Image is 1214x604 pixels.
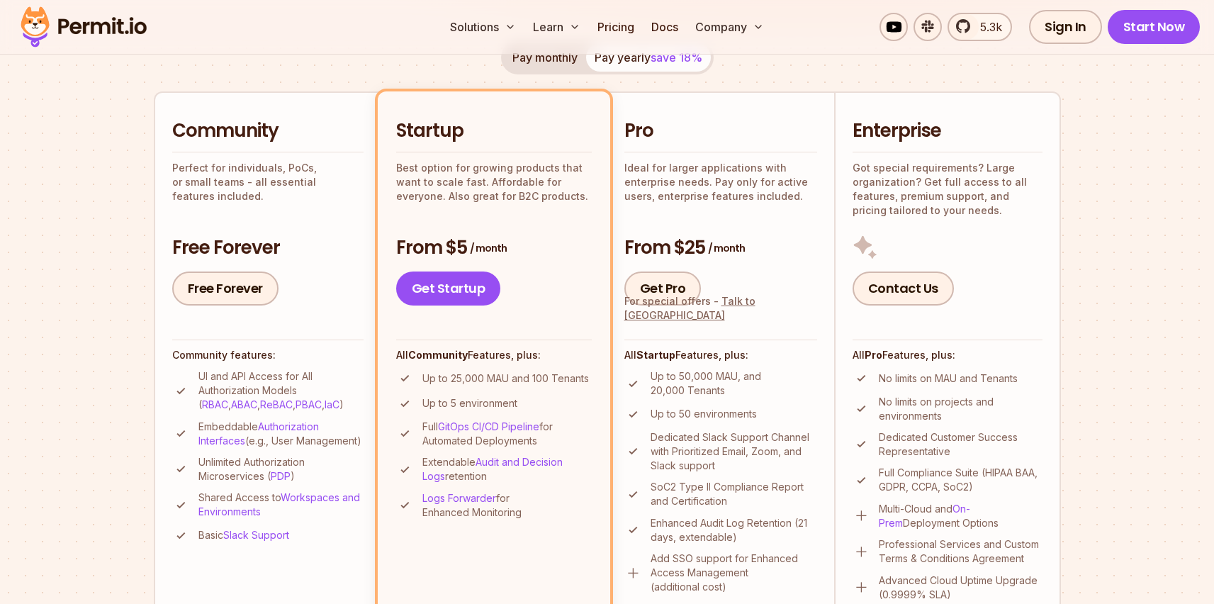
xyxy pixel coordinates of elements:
p: Up to 50,000 MAU, and 20,000 Tenants [651,369,817,398]
p: Embeddable (e.g., User Management) [198,420,364,448]
a: Sign In [1029,10,1102,44]
p: SoC2 Type II Compliance Report and Certification [651,480,817,508]
p: Full Compliance Suite (HIPAA BAA, GDPR, CCPA, SoC2) [879,466,1042,494]
a: Pricing [592,13,640,41]
a: Contact Us [853,272,954,306]
a: Free Forever [172,272,279,306]
a: 5.3k [948,13,1012,41]
p: Advanced Cloud Uptime Upgrade (0.9999% SLA) [879,574,1042,602]
a: Slack Support [223,529,289,541]
a: On-Prem [879,503,970,529]
a: ReBAC [260,398,293,410]
p: Ideal for larger applications with enterprise needs. Pay only for active users, enterprise featur... [624,161,817,203]
h4: All Features, plus: [624,348,817,362]
h3: From $25 [624,235,817,261]
button: Pay monthly [504,43,586,72]
a: PDP [271,470,291,482]
p: Add SSO support for Enhanced Access Management (additional cost) [651,552,817,594]
h3: Free Forever [172,235,364,261]
h2: Enterprise [853,118,1042,144]
span: / month [708,241,745,255]
strong: Community [408,349,468,361]
p: No limits on MAU and Tenants [879,371,1018,386]
button: Solutions [444,13,522,41]
img: Permit logo [14,3,153,51]
a: Docs [646,13,684,41]
a: Get Startup [396,272,501,306]
a: RBAC [202,398,228,410]
a: Start Now [1108,10,1201,44]
p: Professional Services and Custom Terms & Conditions Agreement [879,537,1042,566]
a: PBAC [296,398,322,410]
span: / month [470,241,507,255]
a: ABAC [231,398,257,410]
p: Shared Access to [198,491,364,519]
button: Learn [527,13,586,41]
h4: All Features, plus: [396,348,592,362]
button: Company [690,13,770,41]
p: Extendable retention [422,455,592,483]
p: Got special requirements? Large organization? Get full access to all features, premium support, a... [853,161,1042,218]
a: Audit and Decision Logs [422,456,563,482]
p: Multi-Cloud and Deployment Options [879,502,1042,530]
a: Get Pro [624,272,702,306]
a: GitOps CI/CD Pipeline [438,420,539,432]
a: IaC [325,398,339,410]
h2: Community [172,118,364,144]
h2: Pro [624,118,817,144]
p: Best option for growing products that want to scale fast. Affordable for everyone. Also great for... [396,161,592,203]
h2: Startup [396,118,592,144]
p: Dedicated Slack Support Channel with Prioritized Email, Zoom, and Slack support [651,430,817,473]
a: Authorization Interfaces [198,420,319,447]
h3: From $5 [396,235,592,261]
h4: Community features: [172,348,364,362]
span: 5.3k [972,18,1002,35]
p: Dedicated Customer Success Representative [879,430,1042,459]
strong: Pro [865,349,882,361]
p: Enhanced Audit Log Retention (21 days, extendable) [651,516,817,544]
p: Up to 50 environments [651,407,757,421]
p: Up to 25,000 MAU and 100 Tenants [422,371,589,386]
a: Logs Forwarder [422,492,496,504]
p: UI and API Access for All Authorization Models ( , , , , ) [198,369,364,412]
strong: Startup [636,349,675,361]
h4: All Features, plus: [853,348,1042,362]
p: for Enhanced Monitoring [422,491,592,520]
p: Basic [198,528,289,542]
p: Perfect for individuals, PoCs, or small teams - all essential features included. [172,161,364,203]
div: For special offers - [624,294,817,323]
p: Unlimited Authorization Microservices ( ) [198,455,364,483]
p: No limits on projects and environments [879,395,1042,423]
p: Full for Automated Deployments [422,420,592,448]
p: Up to 5 environment [422,396,517,410]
